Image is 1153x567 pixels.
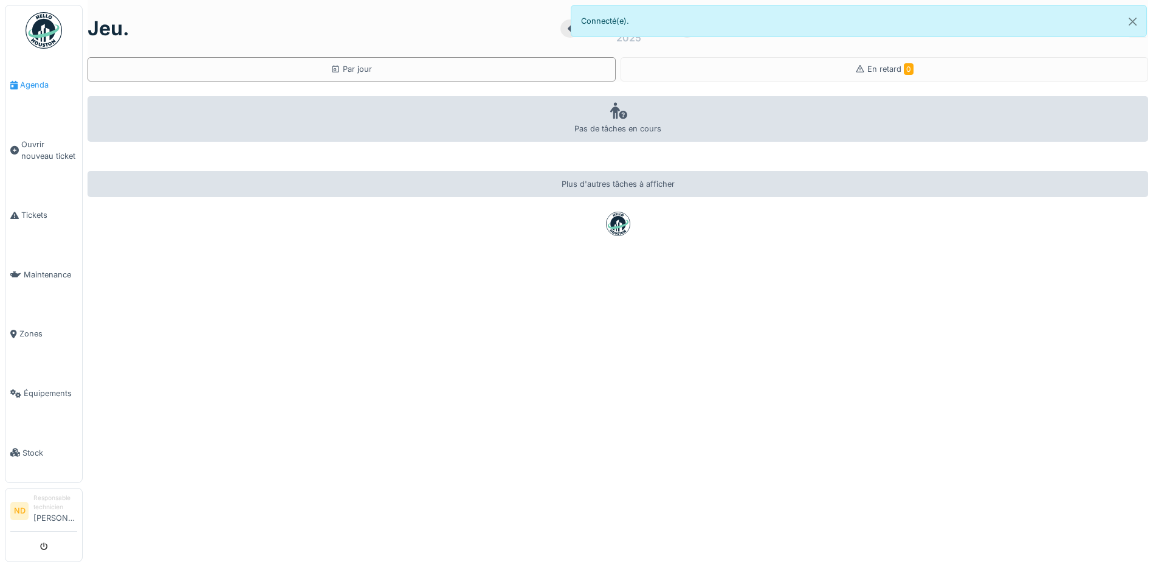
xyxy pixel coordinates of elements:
a: Tickets [5,186,82,245]
a: Zones [5,304,82,364]
span: Ouvrir nouveau ticket [21,139,77,162]
button: Close [1119,5,1146,38]
a: Équipements [5,364,82,423]
a: Maintenance [5,245,82,305]
h1: jeu. [88,17,129,40]
span: Tickets [21,209,77,221]
div: Connecté(e). [571,5,1148,37]
div: Pas de tâches en cours [88,96,1148,142]
div: 2025 [616,30,641,45]
img: badge-BVDL4wpA.svg [606,212,630,236]
span: Stock [22,447,77,459]
span: Agenda [20,79,77,91]
li: [PERSON_NAME] [33,493,77,529]
span: Zones [19,328,77,339]
div: Par jour [331,63,372,75]
span: 0 [904,63,914,75]
a: Agenda [5,55,82,115]
li: ND [10,502,29,520]
a: Stock [5,423,82,482]
a: ND Responsable technicien[PERSON_NAME] [10,493,77,532]
span: Maintenance [24,269,77,280]
div: Responsable technicien [33,493,77,512]
span: En retard [867,64,914,74]
a: Ouvrir nouveau ticket [5,115,82,186]
img: Badge_color-CXgf-gQk.svg [26,12,62,49]
span: Équipements [24,388,77,399]
div: Plus d'autres tâches à afficher [88,171,1148,197]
